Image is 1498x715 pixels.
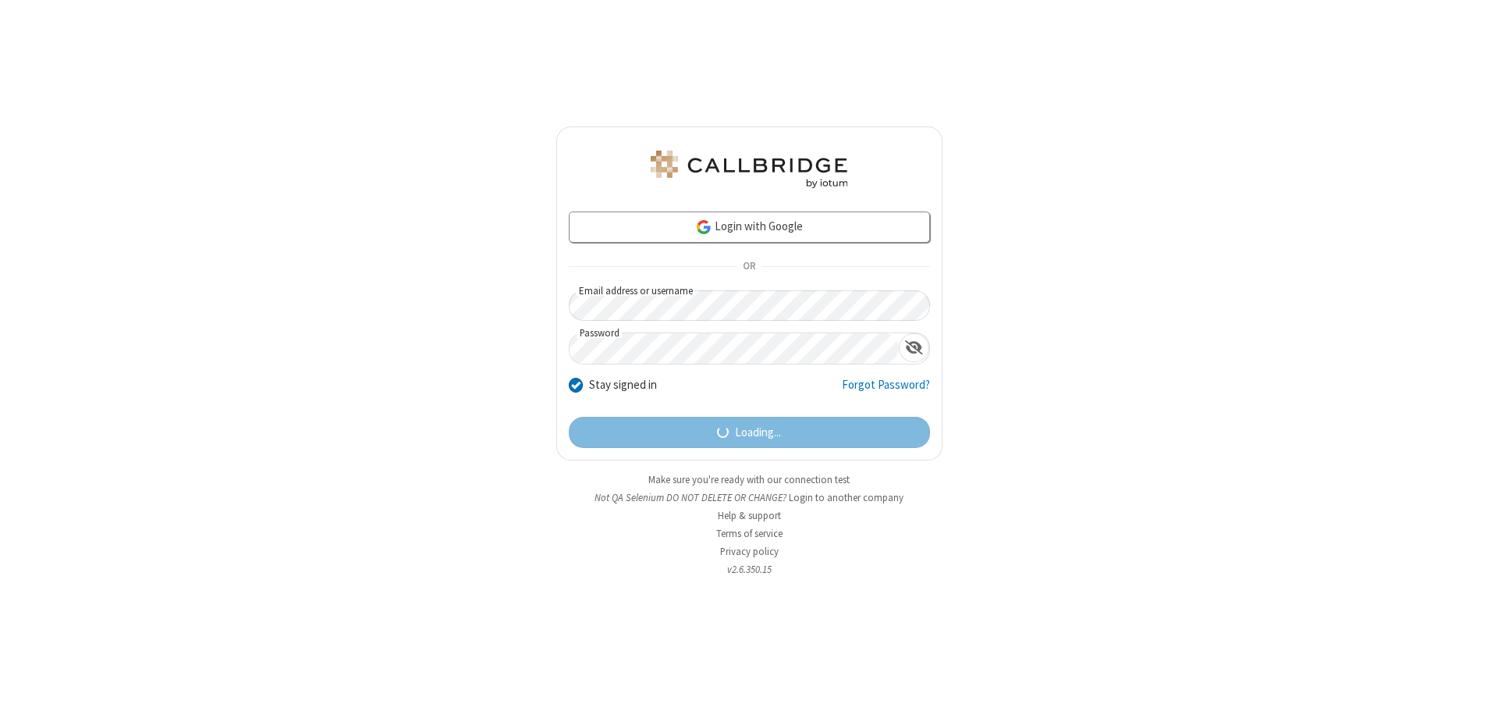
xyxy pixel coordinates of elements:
span: OR [737,256,761,278]
span: Loading... [735,424,781,442]
input: Email address or username [569,290,930,321]
a: Help & support [718,509,781,522]
img: google-icon.png [695,219,712,236]
button: Loading... [569,417,930,448]
a: Terms of service [716,527,783,540]
a: Make sure you're ready with our connection test [648,473,850,486]
label: Stay signed in [589,376,657,394]
img: QA Selenium DO NOT DELETE OR CHANGE [648,151,850,188]
li: v2.6.350.15 [556,562,942,577]
li: Not QA Selenium DO NOT DELETE OR CHANGE? [556,490,942,505]
a: Forgot Password? [842,376,930,406]
button: Login to another company [789,490,903,505]
a: Login with Google [569,212,930,243]
div: Show password [899,333,929,362]
a: Privacy policy [720,545,779,558]
input: Password [570,333,899,364]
